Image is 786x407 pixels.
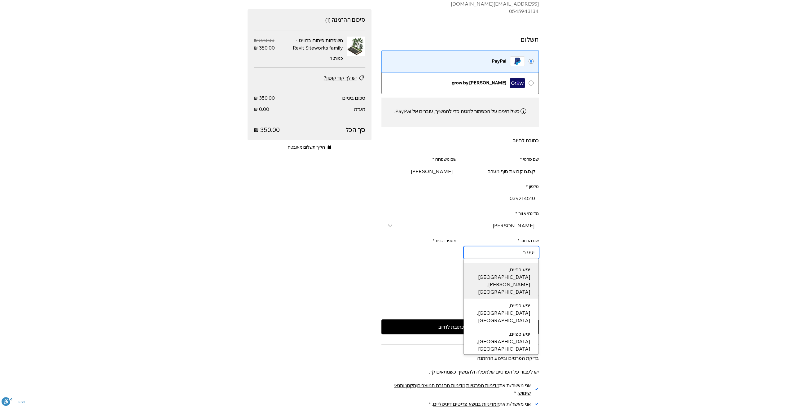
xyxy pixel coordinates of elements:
span: סך הכל [280,125,365,134]
div: grow by [PERSON_NAME] [387,78,506,88]
span: הליך תשלום מאובטח [288,144,325,150]
span: המדיניות בנושא פריטים דיגיטליים [433,401,499,407]
img: 67e3d347-cde6-4e5d-bdef-18f9c5bcca38_31_logo_large_rectangle_light_.svg [510,78,525,88]
span: מחיר רגיל ‏370.00 ‏₪ [254,37,274,44]
button: יש לך קוד קופון? [324,74,365,81]
div: יגיע כפיים, [GEOGRAPHIC_DATA][PERSON_NAME], [GEOGRAPHIC_DATA] [468,266,534,295]
span: תקנון ותנאי שימוש [394,382,531,396]
span: משפחות פיתוח ברוויט - Revit Siteworks family [293,37,343,51]
span: יש לעבור על הפרטים שלמעלה ולהמשיך כשמתאים לך. [429,369,539,375]
span: יש לך קוד קופון? [324,74,357,81]
label: שם הרחוב [518,238,539,244]
section: פירוט הסכום הכולל לתשלום [254,94,365,134]
button: שמירת הכתובת לחיוב [381,319,539,334]
ul: פריטים [254,30,365,68]
span: סכום ביניים [342,95,365,101]
span: שמירת הכתובת לחיוב [438,324,482,329]
label: שם משפחה [433,156,456,163]
span: כמות: 1 [330,55,343,61]
h2: סיכום ההזמנה [332,16,365,23]
form: Ecom Template [381,156,539,313]
h2: בדיקת הפרטים וביצוע ההזמנה [381,354,539,362]
img: משפחות פיתוח ברוויט Revit siteworks family [347,37,365,56]
div: 0545943134 [381,7,539,15]
input: שם פרטי [468,165,539,177]
span: אני מאשר/ת את , ו . [394,382,531,396]
label: טלפון [526,184,539,190]
span: מדיניות החזרת המוצרים [417,382,465,388]
span: מספר פריטים 1 [325,17,331,23]
input: מיקוד [385,301,539,313]
img: 850b8046-dfd5-4a49-a88f-22509da560b3_65_logo_large_rectangle_light__.svg [510,56,525,66]
input: טלפון [385,192,539,204]
span: ‏0.00 ‏₪ [254,106,269,112]
h2: תשלום [521,36,539,43]
label: שם פרטי [520,156,539,163]
span: מחיר מבצע ‏350.00 ‏₪ [254,44,275,51]
div: PayPal [387,56,506,66]
span: מדיניות הפרטיות [466,382,499,388]
span: ‏350.00 ‏₪ [254,95,275,101]
label: מדינה/אזור [516,211,539,217]
span: אני מאשר/ת את . [432,401,531,407]
div: יגיע כפיים, [GEOGRAPHIC_DATA], [GEOGRAPHIC_DATA] [468,302,534,324]
h2: כתובת לחיוב [381,137,539,144]
div: כשלוחצים על הכפתור למטה כדי להמשיך, עוברים אל PayPal. [394,107,520,115]
div: יגיע כפיים, חיפה, ישראל [464,327,538,356]
div: יגיע כפיים, תל אביב-יפו, ישראל [464,299,538,327]
del: ‏370.00 ‏₪ [254,37,274,43]
span: מע״מ [354,106,365,112]
label: מספר הבית [433,238,456,244]
input: שם משפחה [385,165,456,177]
div: יגיע כפיים, [GEOGRAPHIC_DATA], [GEOGRAPHIC_DATA] [468,330,534,352]
div: יגיע כפיים, פתח תקווה, ישראל [464,263,538,299]
svg: הליך תשלום מאובטח [327,145,331,149]
span: ‏350.00 ‏₪ [254,125,280,134]
input: עיר [385,274,539,286]
input: מספר הבית [385,246,456,259]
